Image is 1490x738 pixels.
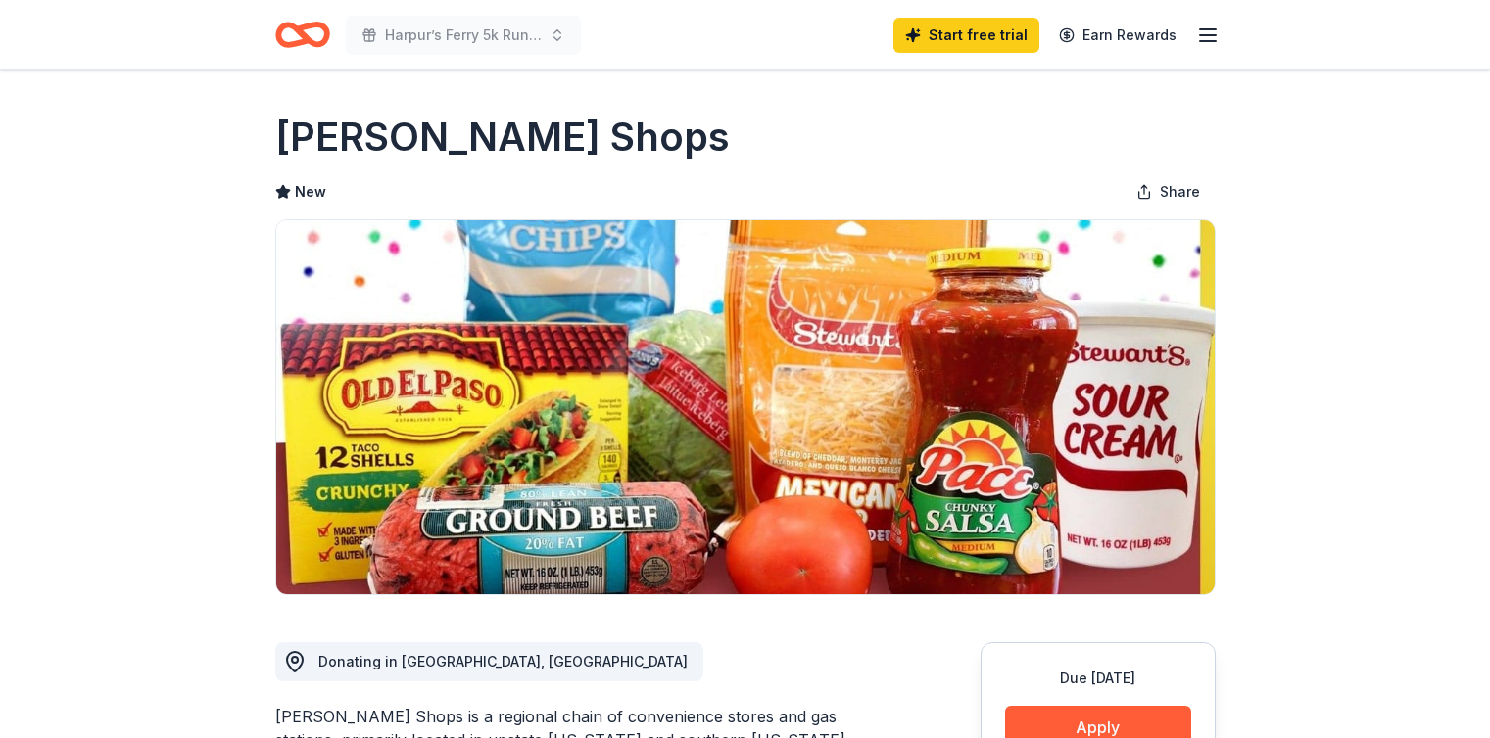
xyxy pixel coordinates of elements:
a: Earn Rewards [1047,18,1188,53]
button: Share [1121,172,1216,211]
div: Due [DATE] [1005,667,1191,690]
span: Donating in [GEOGRAPHIC_DATA], [GEOGRAPHIC_DATA] [318,653,688,669]
a: Home [275,12,330,58]
span: Share [1160,180,1200,204]
button: Harpur’s Ferry 5k Run/Walk for [MEDICAL_DATA] [346,16,581,55]
a: Start free trial [893,18,1039,53]
span: Harpur’s Ferry 5k Run/Walk for [MEDICAL_DATA] [385,23,542,47]
h1: [PERSON_NAME] Shops [275,110,730,164]
span: New [295,180,326,204]
img: Image for Stewart's Shops [276,220,1215,594]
